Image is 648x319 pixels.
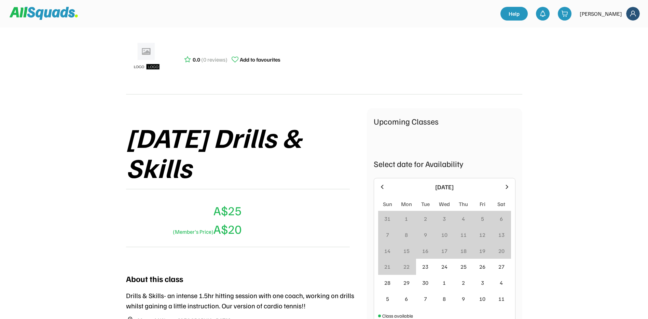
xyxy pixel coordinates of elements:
[193,55,200,64] div: 0.0
[441,231,447,239] div: 10
[405,215,408,223] div: 1
[374,115,515,127] div: Upcoming Classes
[405,231,408,239] div: 8
[126,122,367,182] div: [DATE] Drills & Skills
[479,231,485,239] div: 12
[213,201,242,220] div: A$25
[424,231,427,239] div: 9
[129,40,164,75] img: ui-kit-placeholders-product-5_1200x.webp
[170,220,242,238] div: A$20
[126,272,183,285] div: About this class
[390,182,499,192] div: [DATE]
[403,247,410,255] div: 15
[498,263,505,271] div: 27
[462,295,465,303] div: 9
[460,263,467,271] div: 25
[500,215,503,223] div: 6
[403,279,410,287] div: 29
[424,295,427,303] div: 7
[443,215,446,223] div: 3
[462,215,465,223] div: 4
[479,295,485,303] div: 10
[443,295,446,303] div: 8
[479,263,485,271] div: 26
[539,10,546,17] img: bell-03%20%281%29.svg
[626,7,640,21] img: Frame%2018.svg
[386,231,389,239] div: 7
[201,55,228,64] div: (0 reviews)
[498,295,505,303] div: 11
[462,279,465,287] div: 2
[498,231,505,239] div: 13
[443,279,446,287] div: 1
[441,263,447,271] div: 24
[384,247,390,255] div: 14
[481,279,484,287] div: 3
[481,215,484,223] div: 5
[421,200,430,208] div: Tue
[439,200,450,208] div: Wed
[460,247,467,255] div: 18
[422,279,428,287] div: 30
[498,247,505,255] div: 20
[500,7,528,21] a: Help
[401,200,412,208] div: Mon
[126,210,142,226] img: yH5BAEAAAAALAAAAAABAAEAAAIBRAA7
[386,295,389,303] div: 5
[384,263,390,271] div: 21
[405,295,408,303] div: 6
[422,263,428,271] div: 23
[459,200,468,208] div: Thu
[384,215,390,223] div: 31
[479,247,485,255] div: 19
[10,7,78,20] img: Squad%20Logo.svg
[480,200,485,208] div: Fri
[126,290,367,311] div: Drills & Skills- an intense 1.5hr hitting session with one coach, working on drills whilst gainin...
[424,215,427,223] div: 2
[500,279,503,287] div: 4
[403,263,410,271] div: 22
[580,10,622,18] div: [PERSON_NAME]
[383,200,392,208] div: Sun
[460,231,467,239] div: 11
[561,10,568,17] img: shopping-cart-01%20%281%29.svg
[441,247,447,255] div: 17
[240,55,280,64] div: Add to favourites
[384,279,390,287] div: 28
[173,228,213,235] font: (Member's Price)
[497,200,505,208] div: Sat
[422,247,428,255] div: 16
[374,157,515,170] div: Select date for Availability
